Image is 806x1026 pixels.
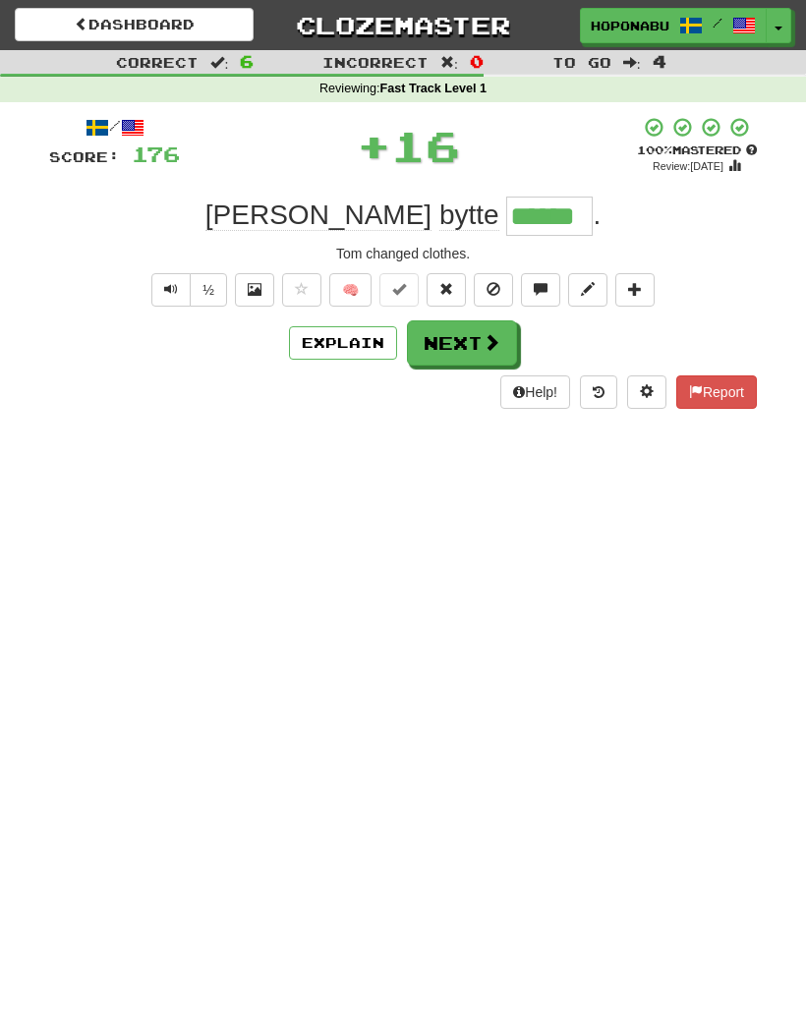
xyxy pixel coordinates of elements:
[151,273,191,307] button: Play sentence audio (ctl+space)
[637,143,672,156] span: 100 %
[580,375,617,409] button: Round history (alt+y)
[580,8,767,43] a: HopOnABus /
[49,244,757,263] div: Tom changed clothes.
[407,320,517,366] button: Next
[289,326,397,360] button: Explain
[283,8,522,42] a: Clozemaster
[500,375,570,409] button: Help!
[391,121,460,170] span: 16
[380,82,488,95] strong: Fast Track Level 1
[205,199,432,231] span: [PERSON_NAME]
[637,142,757,158] div: Mastered
[521,273,560,307] button: Discuss sentence (alt+u)
[552,54,611,71] span: To go
[210,55,228,69] span: :
[15,8,254,41] a: Dashboard
[235,273,274,307] button: Show image (alt+x)
[439,199,499,231] span: bytte
[190,273,227,307] button: ½
[147,273,227,307] div: Text-to-speech controls
[379,273,419,307] button: Set this sentence to 100% Mastered (alt+m)
[623,55,641,69] span: :
[427,273,466,307] button: Reset to 0% Mastered (alt+r)
[593,199,601,230] span: .
[470,51,484,71] span: 0
[49,148,120,165] span: Score:
[676,375,757,409] button: Report
[240,51,254,71] span: 6
[653,51,666,71] span: 4
[568,273,607,307] button: Edit sentence (alt+d)
[591,17,669,34] span: HopOnABus
[132,142,180,166] span: 176
[713,16,722,29] span: /
[282,273,321,307] button: Favorite sentence (alt+f)
[615,273,655,307] button: Add to collection (alt+a)
[357,116,391,175] span: +
[329,273,372,307] button: 🧠
[474,273,513,307] button: Ignore sentence (alt+i)
[440,55,458,69] span: :
[322,54,429,71] span: Incorrect
[653,160,723,172] small: Review: [DATE]
[116,54,199,71] span: Correct
[49,116,180,141] div: /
